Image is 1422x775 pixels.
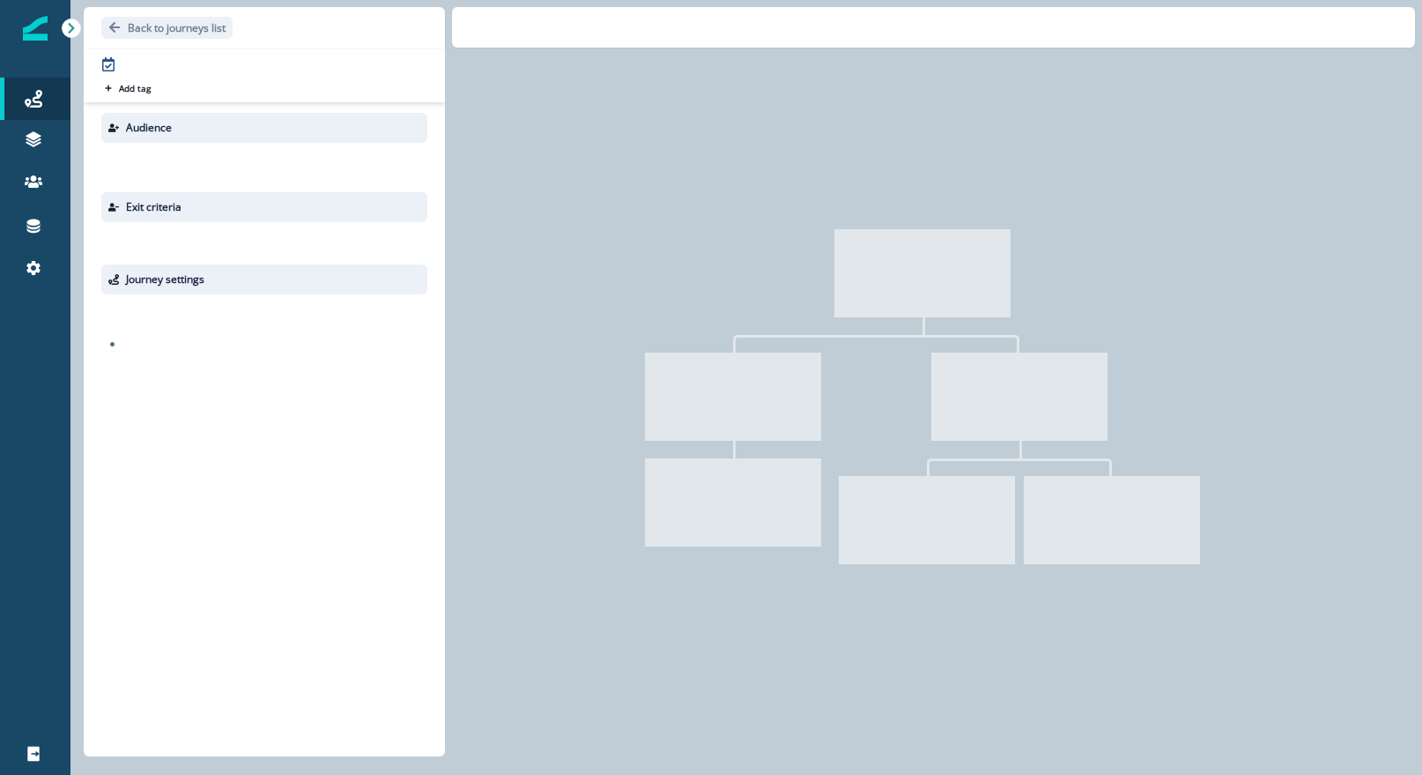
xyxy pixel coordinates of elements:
[126,199,181,215] p: Exit criteria
[119,83,151,93] p: Add tag
[101,17,233,39] button: Go back
[101,81,154,95] button: Add tag
[126,272,204,287] p: Journey settings
[126,120,172,136] p: Audience
[23,16,48,41] img: Inflection
[128,20,226,35] p: Back to journeys list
